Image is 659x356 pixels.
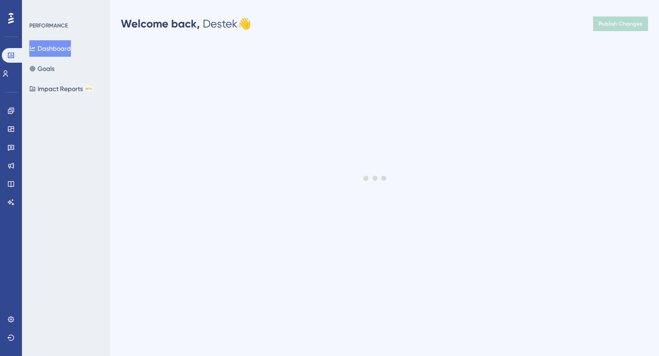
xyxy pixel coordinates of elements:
[29,81,93,97] button: Impact ReportsBETA
[599,20,643,27] span: Publish Changes
[121,16,251,31] div: Destek 👋
[121,17,200,30] span: Welcome back,
[29,22,68,29] div: PERFORMANCE
[29,40,71,57] button: Dashboard
[593,16,648,31] button: Publish Changes
[85,86,93,91] div: BETA
[29,60,54,77] button: Goals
